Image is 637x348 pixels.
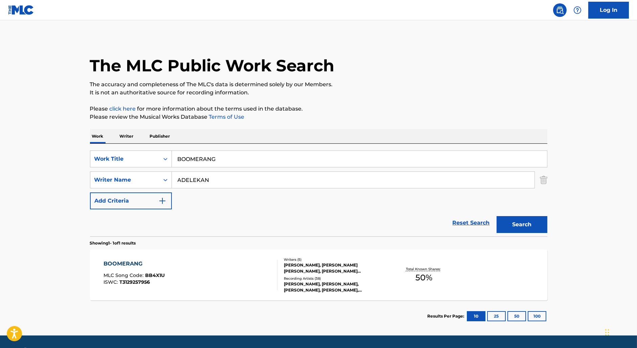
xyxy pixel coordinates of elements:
form: Search Form [90,150,547,236]
img: help [573,6,582,14]
img: MLC Logo [8,5,34,15]
button: Search [497,216,547,233]
a: Terms of Use [208,114,245,120]
iframe: Chat Widget [603,316,637,348]
p: Please for more information about the terms used in the database. [90,105,547,113]
a: Log In [588,2,629,19]
button: 100 [528,311,546,321]
img: 9d2ae6d4665cec9f34b9.svg [158,197,166,205]
p: Work [90,129,106,143]
img: Delete Criterion [540,171,547,188]
a: click here [110,106,136,112]
button: 25 [487,311,506,321]
div: Help [571,3,584,17]
p: The accuracy and completeness of The MLC's data is determined solely by our Members. [90,80,547,89]
div: Drag [605,322,609,343]
p: It is not an authoritative source for recording information. [90,89,547,97]
a: Public Search [553,3,567,17]
span: MLC Song Code : [104,272,145,278]
h1: The MLC Public Work Search [90,55,335,76]
button: Add Criteria [90,192,172,209]
span: BB4X1U [145,272,165,278]
p: Publisher [148,129,172,143]
p: Writer [118,129,136,143]
span: ISWC : [104,279,119,285]
a: BOOMERANGMLC Song Code:BB4X1UISWC:T3129257956Writers (5)[PERSON_NAME], [PERSON_NAME] [PERSON_NAME... [90,250,547,300]
div: Work Title [94,155,155,163]
div: [PERSON_NAME], [PERSON_NAME] [PERSON_NAME], [PERSON_NAME] [PERSON_NAME], [PERSON_NAME], [PERSON_N... [284,262,386,274]
div: Writers ( 5 ) [284,257,386,262]
span: T3129257956 [119,279,150,285]
img: search [556,6,564,14]
span: 50 % [415,272,432,284]
div: [PERSON_NAME], [PERSON_NAME], [PERSON_NAME], [PERSON_NAME], [PERSON_NAME],[PERSON_NAME] [284,281,386,293]
div: Writer Name [94,176,155,184]
p: Total Known Shares: [406,266,442,272]
p: Please review the Musical Works Database [90,113,547,121]
p: Results Per Page: [428,313,466,319]
button: 10 [467,311,485,321]
div: Recording Artists ( 38 ) [284,276,386,281]
div: BOOMERANG [104,260,165,268]
p: Showing 1 - 1 of 1 results [90,240,136,246]
a: Reset Search [449,215,493,230]
button: 50 [507,311,526,321]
